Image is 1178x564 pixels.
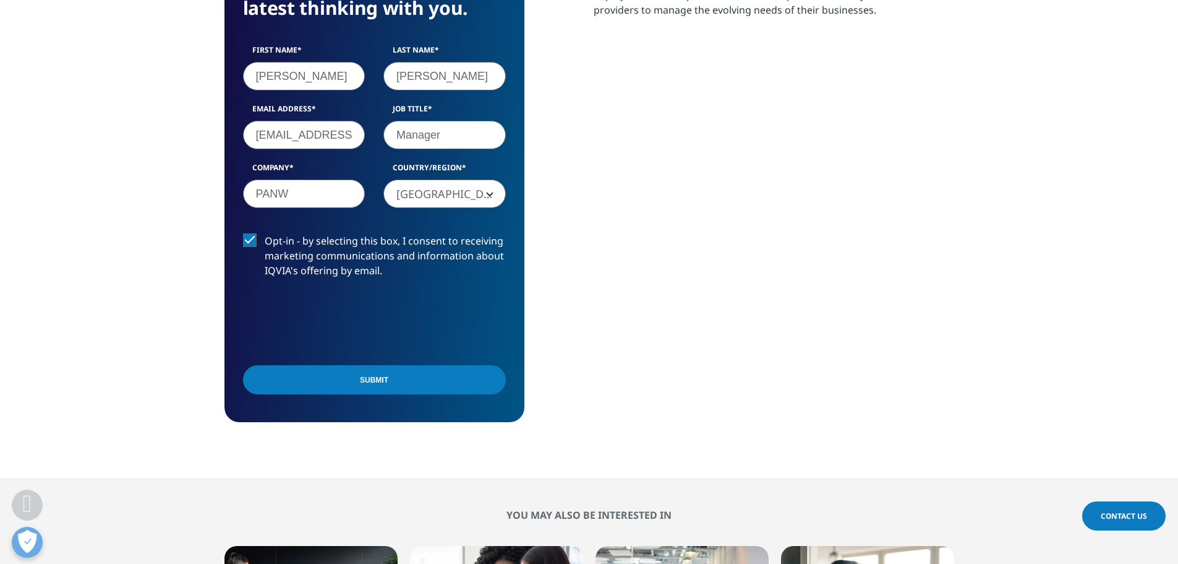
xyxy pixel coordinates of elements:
[383,103,506,121] label: Job Title
[243,365,506,394] input: Submit
[1101,511,1147,521] span: Contact Us
[243,233,506,285] label: Opt-in - by selecting this box, I consent to receiving marketing communications and information a...
[383,162,506,180] label: Country/Region
[224,509,954,521] h2: You may also be interested in
[383,45,506,62] label: Last Name
[243,162,365,180] label: Company
[1082,501,1166,531] a: Contact Us
[383,180,506,208] span: United States
[12,527,43,558] button: Open Preferences
[384,180,505,209] span: United States
[243,45,365,62] label: First Name
[243,103,365,121] label: Email Address
[243,298,431,346] iframe: To enrich screen reader interactions, please activate Accessibility in Grammarly extension settings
